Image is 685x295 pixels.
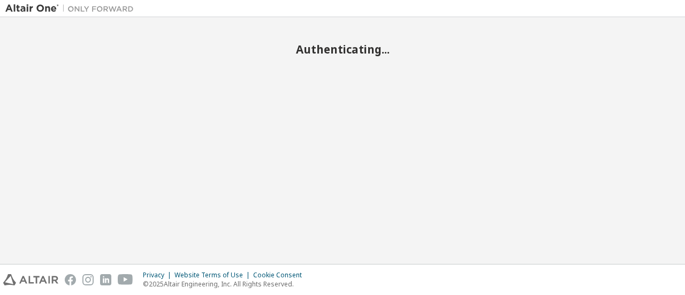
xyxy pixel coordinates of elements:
[143,279,308,289] p: © 2025 Altair Engineering, Inc. All Rights Reserved.
[5,42,680,56] h2: Authenticating...
[100,274,111,285] img: linkedin.svg
[143,271,174,279] div: Privacy
[253,271,308,279] div: Cookie Consent
[5,3,139,14] img: Altair One
[118,274,133,285] img: youtube.svg
[65,274,76,285] img: facebook.svg
[3,274,58,285] img: altair_logo.svg
[174,271,253,279] div: Website Terms of Use
[82,274,94,285] img: instagram.svg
